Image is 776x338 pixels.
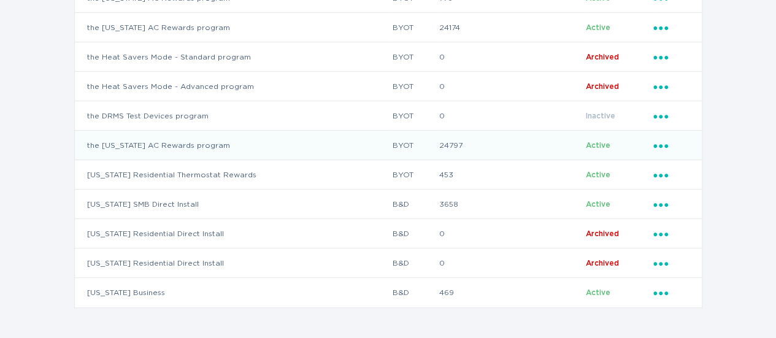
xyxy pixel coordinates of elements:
[75,101,393,131] td: the DRMS Test Devices program
[653,80,690,93] div: Popover menu
[586,112,615,120] span: Inactive
[653,256,690,270] div: Popover menu
[586,230,619,237] span: Archived
[653,139,690,152] div: Popover menu
[75,72,393,101] td: the Heat Savers Mode - Advanced program
[392,13,439,42] td: BYOT
[586,289,610,296] span: Active
[586,24,610,31] span: Active
[75,131,702,160] tr: 070e44999b1a4defb868b697a42de797
[75,72,702,101] tr: d73880b76ace415faafbd3ccd6183be7
[75,248,702,278] tr: 4040d1f4ed9f4dc7b4f738c0a107f04d
[75,42,702,72] tr: 907f618972c9480fb42d1c9aa6d8cc15
[586,171,610,179] span: Active
[75,160,702,190] tr: 45405c145ffd456992c5299c7f51b151
[439,219,585,248] td: 0
[75,190,393,219] td: [US_STATE] SMB Direct Install
[75,101,702,131] tr: b6ea71d082b94d4d8ecfc1980f77b6ba
[392,42,439,72] td: BYOT
[653,286,690,299] div: Popover menu
[586,259,619,267] span: Archived
[586,53,619,61] span: Archived
[392,101,439,131] td: BYOT
[439,72,585,101] td: 0
[392,160,439,190] td: BYOT
[439,131,585,160] td: 24797
[653,21,690,34] div: Popover menu
[439,190,585,219] td: 3658
[653,50,690,64] div: Popover menu
[439,278,585,307] td: 469
[392,278,439,307] td: B&D
[586,142,610,149] span: Active
[392,190,439,219] td: B&D
[75,13,393,42] td: the [US_STATE] AC Rewards program
[653,109,690,123] div: Popover menu
[653,227,690,240] div: Popover menu
[586,201,610,208] span: Active
[75,219,393,248] td: [US_STATE] Residential Direct Install
[653,168,690,182] div: Popover menu
[75,219,702,248] tr: b6fa419f572048a5bd48e12d9e7cfc45
[75,248,393,278] td: [US_STATE] Residential Direct Install
[392,248,439,278] td: B&D
[75,278,702,307] tr: ac85920404404b4c9593871513701419
[439,248,585,278] td: 0
[653,198,690,211] div: Popover menu
[392,72,439,101] td: BYOT
[75,190,702,219] tr: da6069ab514f483998945eea3b4ff960
[75,42,393,72] td: the Heat Savers Mode - Standard program
[392,131,439,160] td: BYOT
[75,131,393,160] td: the [US_STATE] AC Rewards program
[75,13,702,42] tr: 3a51b73b3c834f30a24ce1379cc6e417
[439,160,585,190] td: 453
[439,42,585,72] td: 0
[75,278,393,307] td: [US_STATE] Business
[75,160,393,190] td: [US_STATE] Residential Thermostat Rewards
[439,13,585,42] td: 24174
[586,83,619,90] span: Archived
[439,101,585,131] td: 0
[392,219,439,248] td: B&D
